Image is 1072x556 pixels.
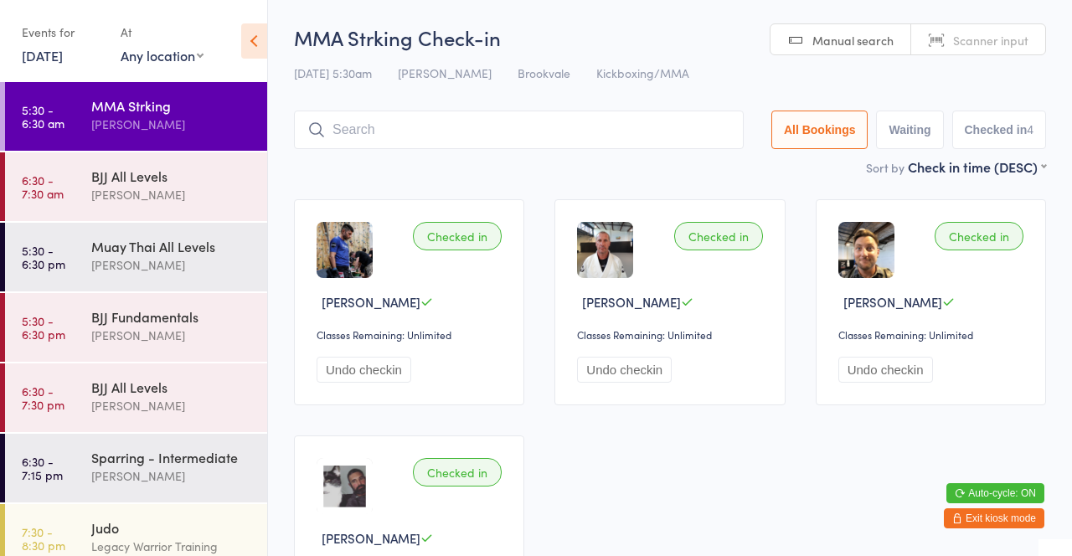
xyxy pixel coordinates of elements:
[5,152,267,221] a: 6:30 -7:30 amBJJ All Levels[PERSON_NAME]
[838,357,933,383] button: Undo checkin
[317,222,373,278] img: image1748074230.png
[5,434,267,502] a: 6:30 -7:15 pmSparring - Intermediate[PERSON_NAME]
[121,18,204,46] div: At
[577,357,672,383] button: Undo checkin
[91,115,253,134] div: [PERSON_NAME]
[838,222,894,278] img: image1691557805.png
[5,293,267,362] a: 5:30 -6:30 pmBJJ Fundamentals[PERSON_NAME]
[771,111,868,149] button: All Bookings
[121,46,204,64] div: Any location
[577,327,767,342] div: Classes Remaining: Unlimited
[22,455,63,481] time: 6:30 - 7:15 pm
[91,307,253,326] div: BJJ Fundamentals
[22,525,65,552] time: 7:30 - 8:30 pm
[838,327,1028,342] div: Classes Remaining: Unlimited
[91,396,253,415] div: [PERSON_NAME]
[294,64,372,81] span: [DATE] 5:30am
[322,293,420,311] span: [PERSON_NAME]
[91,185,253,204] div: [PERSON_NAME]
[582,293,681,311] span: [PERSON_NAME]
[22,244,65,270] time: 5:30 - 6:30 pm
[317,357,411,383] button: Undo checkin
[908,157,1046,176] div: Check in time (DESC)
[413,458,502,486] div: Checked in
[22,103,64,130] time: 5:30 - 6:30 am
[91,167,253,185] div: BJJ All Levels
[866,159,904,176] label: Sort by
[935,222,1023,250] div: Checked in
[22,384,64,411] time: 6:30 - 7:30 pm
[91,237,253,255] div: Muay Thai All Levels
[22,173,64,200] time: 6:30 - 7:30 am
[1027,123,1033,136] div: 4
[91,466,253,486] div: [PERSON_NAME]
[5,82,267,151] a: 5:30 -6:30 amMMA Strking[PERSON_NAME]
[674,222,763,250] div: Checked in
[953,32,1028,49] span: Scanner input
[876,111,943,149] button: Waiting
[944,508,1044,528] button: Exit kiosk mode
[398,64,492,81] span: [PERSON_NAME]
[22,46,63,64] a: [DATE]
[518,64,570,81] span: Brookvale
[596,64,689,81] span: Kickboxing/MMA
[91,448,253,466] div: Sparring - Intermediate
[946,483,1044,503] button: Auto-cycle: ON
[294,111,744,149] input: Search
[317,327,507,342] div: Classes Remaining: Unlimited
[413,222,502,250] div: Checked in
[22,18,104,46] div: Events for
[91,518,253,537] div: Judo
[91,326,253,345] div: [PERSON_NAME]
[91,255,253,275] div: [PERSON_NAME]
[294,23,1046,51] h2: MMA Strking Check-in
[317,458,373,514] img: image1691556926.png
[5,363,267,432] a: 6:30 -7:30 pmBJJ All Levels[PERSON_NAME]
[843,293,942,311] span: [PERSON_NAME]
[322,529,420,547] span: [PERSON_NAME]
[5,223,267,291] a: 5:30 -6:30 pmMuay Thai All Levels[PERSON_NAME]
[952,111,1047,149] button: Checked in4
[91,378,253,396] div: BJJ All Levels
[91,96,253,115] div: MMA Strking
[812,32,894,49] span: Manual search
[22,314,65,341] time: 5:30 - 6:30 pm
[577,222,633,278] img: image1740378559.png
